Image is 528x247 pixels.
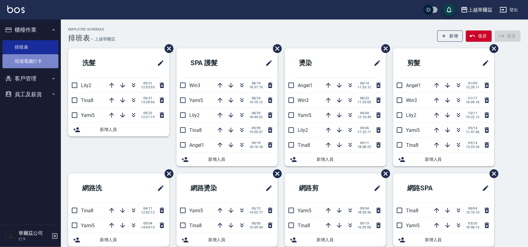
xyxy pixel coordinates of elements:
span: 14:02:17 [249,210,263,214]
span: 18:59:36 [358,210,371,214]
span: Yami5 [298,208,311,213]
h2: 剪髮 [398,52,454,74]
span: 17:22:11 [358,130,371,134]
button: 登出 [497,4,521,16]
span: 修改班表的標題 [370,181,381,196]
span: 08/10 [249,81,263,85]
span: 01/09 [466,81,480,85]
span: 刪除班表 [160,40,174,58]
h2: 網路剪 [290,177,349,199]
span: 18:44:22 [249,115,263,119]
span: 09/14 [466,141,480,145]
button: 上越華爾茲 [458,4,495,16]
button: 櫃檯作業 [2,22,58,38]
span: 新增人員 [208,156,273,163]
span: Tina8 [81,97,93,103]
div: 新增人員 [285,233,386,247]
span: 12:53:59 [141,85,155,89]
span: 09/04 [358,206,371,210]
span: 09/09 [249,126,263,130]
span: 修改班表的標題 [478,181,489,196]
span: Yami5 [189,97,203,103]
span: Lily2 [406,112,416,118]
button: save [443,4,455,16]
button: 復原 [466,30,492,42]
span: 新增人員 [425,237,489,243]
div: 上越華爾茲 [468,6,492,14]
span: 刪除班表 [160,165,174,183]
div: 新增人員 [177,153,278,166]
span: 11:53:12 [358,85,371,89]
div: 新增人員 [393,153,494,166]
span: Win3 [406,97,417,103]
span: 修改班表的標題 [262,181,273,196]
span: 刪除班表 [485,40,499,58]
span: 新增人員 [100,126,164,133]
div: 新增人員 [68,123,169,136]
h3: 排班表 [68,34,90,42]
span: 12:21:19 [141,115,155,119]
span: 09/19 [249,141,263,145]
span: 修改班表的標題 [370,56,381,70]
span: 刪除班表 [377,40,391,58]
span: 14:04:15 [141,225,155,229]
span: 新增人員 [425,156,489,163]
a: 現場電腦打卡 [2,54,58,68]
span: 10/11 [466,111,480,115]
span: 18:58:13 [466,225,480,229]
span: 09/14 [466,126,480,130]
span: 刪除班表 [268,165,283,183]
span: 新增人員 [316,237,381,243]
span: 修改班表的標題 [478,56,489,70]
span: Win3 [189,83,200,88]
span: Lily2 [298,127,308,133]
span: Tina8 [81,208,93,213]
a: 排班表 [2,40,58,54]
span: 16:09:16 [466,100,480,104]
h2: 燙染 [290,52,346,74]
span: 13:28:56 [141,100,155,104]
span: 新增人員 [316,156,381,163]
button: 新增 [437,30,463,42]
span: 06/14 [358,81,371,85]
span: 09/11 [358,141,371,145]
span: Tina8 [298,223,310,228]
span: 19:05:57 [249,130,263,134]
span: Tina8 [298,142,310,148]
span: Tina8 [406,142,418,148]
span: 18:57:19 [249,85,263,89]
h2: SPA 護髮 [181,52,244,74]
span: 修改班表的標題 [153,181,164,196]
span: Tina8 [406,208,418,213]
span: 09/06 [358,126,371,130]
button: 員工及薪資 [2,86,58,102]
span: Angel1 [406,83,421,88]
span: 09/04 [141,221,155,225]
span: 09/04 [358,111,371,115]
span: 新增人員 [208,237,273,243]
h2: 網路SPA [398,177,460,199]
span: 12:42:12 [141,210,155,214]
span: Lily2 [81,83,91,88]
img: Person [5,230,17,242]
span: 08/24 [249,96,263,100]
span: 修改班表的標題 [153,56,164,70]
span: 修改班表的標題 [262,56,273,70]
span: Yami5 [406,223,420,228]
span: 12:10:49 [358,115,371,119]
span: 09/22 [141,111,155,115]
span: Yami5 [298,112,311,118]
span: Yami5 [189,208,203,213]
div: 新增人員 [68,233,169,247]
span: 13:23:24 [466,145,480,149]
p: 打卡 [19,236,50,242]
h2: 網路燙染 [181,177,244,199]
span: Lily2 [189,112,200,118]
span: 新增人員 [100,237,164,243]
span: Yami5 [81,223,95,228]
span: 刪除班表 [485,165,499,183]
span: Yami5 [406,127,420,133]
span: 04/11 [141,206,155,210]
span: 05/13 [249,206,263,210]
div: 新增人員 [393,233,494,247]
